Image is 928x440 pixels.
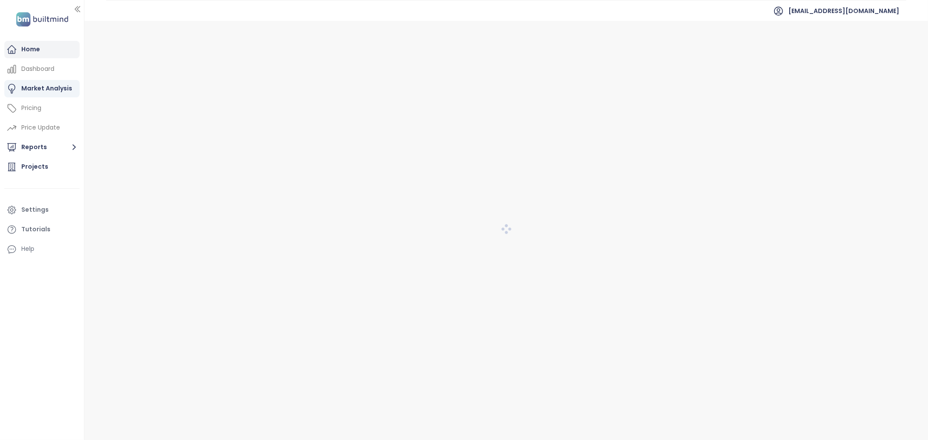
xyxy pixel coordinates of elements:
[21,122,60,133] div: Price Update
[13,10,71,28] img: logo
[4,119,80,137] a: Price Update
[21,44,40,55] div: Home
[4,221,80,238] a: Tutorials
[21,83,72,94] div: Market Analysis
[4,80,80,97] a: Market Analysis
[4,158,80,176] a: Projects
[21,224,50,235] div: Tutorials
[21,103,41,113] div: Pricing
[21,161,48,172] div: Projects
[788,0,899,21] span: [EMAIL_ADDRESS][DOMAIN_NAME]
[4,41,80,58] a: Home
[21,204,49,215] div: Settings
[4,240,80,258] div: Help
[4,100,80,117] a: Pricing
[21,243,34,254] div: Help
[4,201,80,219] a: Settings
[4,139,80,156] button: Reports
[21,63,54,74] div: Dashboard
[4,60,80,78] a: Dashboard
